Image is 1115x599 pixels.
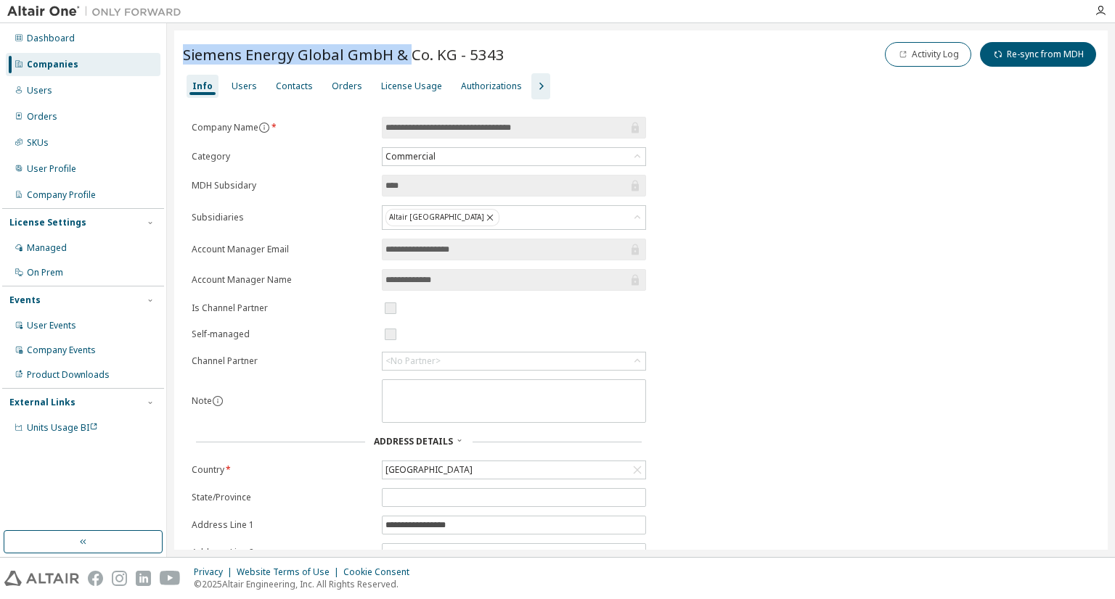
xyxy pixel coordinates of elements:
div: Users [232,80,257,92]
div: License Settings [9,217,86,228]
div: Managed [27,242,67,254]
div: On Prem [27,267,63,278]
div: [GEOGRAPHIC_DATA] [383,461,645,479]
label: Self-managed [192,329,373,340]
img: facebook.svg [88,571,103,586]
button: Activity Log [885,42,971,67]
img: instagram.svg [112,571,127,586]
div: External Links [9,397,75,408]
div: Privacy [194,566,237,578]
div: Commercial [383,149,438,165]
img: linkedin.svg [136,571,151,586]
div: Events [9,294,41,306]
label: Company Name [192,122,373,133]
p: © 2025 Altair Engineering, Inc. All Rights Reserved. [194,578,418,590]
label: Account Manager Email [192,244,373,255]
div: Company Profile [27,189,96,201]
div: [GEOGRAPHIC_DATA] [383,462,475,478]
div: <No Partner> [385,355,441,367]
button: information [212,395,224,407]
div: Orders [332,80,362,92]
label: Subsidiaries [192,212,373,223]
div: Users [27,85,52,96]
div: Contacts [276,80,313,92]
div: Companies [27,59,78,70]
label: MDH Subsidary [192,180,373,191]
label: Channel Partner [192,355,373,367]
div: Product Downloads [27,369,110,381]
label: Account Manager Name [192,274,373,286]
label: State/Province [192,492,373,503]
span: Address Details [374,435,453,447]
div: User Events [27,320,76,331]
label: Address Line 2 [192,547,373,558]
span: Siemens Energy Global GmbH & Co. KG - 5343 [183,44,505,65]
div: SKUs [27,137,49,149]
div: Company Events [27,344,96,356]
div: User Profile [27,163,76,175]
div: Cookie Consent [343,566,418,578]
label: Country [192,464,373,476]
div: Commercial [383,148,645,165]
div: License Usage [381,80,442,92]
div: Orders [27,111,57,123]
label: Category [192,151,373,162]
div: Website Terms of Use [237,566,343,578]
button: Re-sync from MDH [980,42,1096,67]
div: Dashboard [27,33,75,44]
div: Altair [GEOGRAPHIC_DATA] [383,206,645,229]
div: Altair [GEOGRAPHIC_DATA] [385,209,499,226]
label: Is Channel Partner [192,302,373,314]
img: altair_logo.svg [4,571,79,586]
div: <No Partner> [383,352,645,370]
img: Altair One [7,4,189,19]
div: Info [192,80,213,92]
img: youtube.svg [160,571,181,586]
span: Units Usage BI [27,421,98,434]
div: Authorizations [461,80,522,92]
label: Note [192,394,212,407]
label: Address Line 1 [192,519,373,531]
button: information [258,122,270,133]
